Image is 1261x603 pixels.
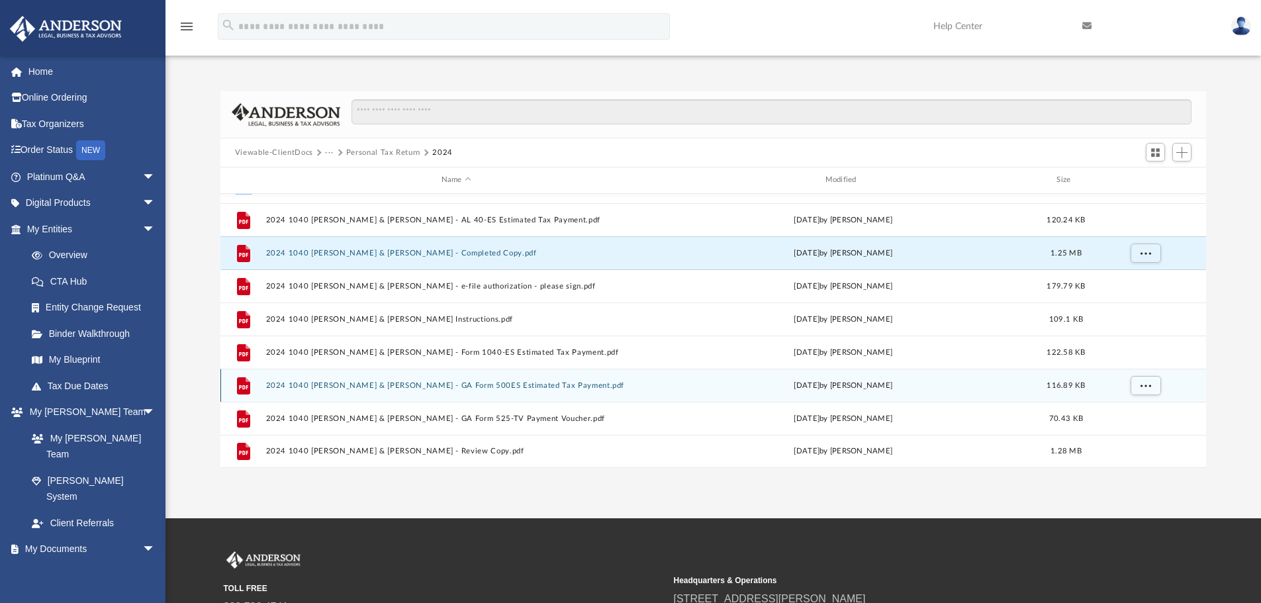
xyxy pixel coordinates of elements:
[9,137,175,164] a: Order StatusNEW
[19,268,175,295] a: CTA Hub
[653,214,1034,226] div: [DATE] by [PERSON_NAME]
[9,399,169,426] a: My [PERSON_NAME] Teamarrow_drop_down
[1047,216,1085,223] span: 120.24 KB
[653,445,1034,457] div: [DATE] by [PERSON_NAME]
[325,147,334,159] button: ···
[653,412,1034,424] div: [DATE] by [PERSON_NAME]
[653,313,1034,325] div: [DATE] by [PERSON_NAME]
[19,510,169,536] a: Client Referrals
[1098,174,1191,186] div: id
[9,536,169,563] a: My Documentsarrow_drop_down
[674,575,1115,586] small: Headquarters & Operations
[142,536,169,563] span: arrow_drop_down
[9,111,175,137] a: Tax Organizers
[142,163,169,191] span: arrow_drop_down
[265,414,647,423] button: 2024 1040 [PERSON_NAME] & [PERSON_NAME] - GA Form 525-TV Payment Voucher.pdf
[142,216,169,243] span: arrow_drop_down
[235,147,313,159] button: Viewable-ClientDocs
[221,18,236,32] i: search
[265,348,647,357] button: 2024 1040 [PERSON_NAME] & [PERSON_NAME] - Form 1040-ES Estimated Tax Payment.pdf
[1130,375,1160,395] button: More options
[179,25,195,34] a: menu
[76,140,105,160] div: NEW
[19,373,175,399] a: Tax Due Dates
[1051,447,1082,455] span: 1.28 MB
[9,163,175,190] a: Platinum Q&Aarrow_drop_down
[179,19,195,34] i: menu
[1130,243,1160,263] button: More options
[224,551,303,569] img: Anderson Advisors Platinum Portal
[432,147,453,159] button: 2024
[265,216,647,224] button: 2024 1040 [PERSON_NAME] & [PERSON_NAME] - AL 40-ES Estimated Tax Payment.pdf
[265,174,646,186] div: Name
[19,347,169,373] a: My Blueprint
[1231,17,1251,36] img: User Pic
[1047,381,1085,389] span: 116.89 KB
[351,99,1191,124] input: Search files and folders
[265,315,647,324] button: 2024 1040 [PERSON_NAME] & [PERSON_NAME] Instructions.pdf
[19,320,175,347] a: Binder Walkthrough
[19,467,169,510] a: [PERSON_NAME] System
[9,216,175,242] a: My Entitiesarrow_drop_down
[346,147,420,159] button: Personal Tax Return
[9,58,175,85] a: Home
[265,249,647,257] button: 2024 1040 [PERSON_NAME] & [PERSON_NAME] - Completed Copy.pdf
[265,282,647,291] button: 2024 1040 [PERSON_NAME] & [PERSON_NAME] - e-file authorization - please sign.pdf
[653,379,1034,391] div: [DATE] by [PERSON_NAME]
[1051,249,1082,256] span: 1.25 MB
[220,194,1207,468] div: grid
[653,280,1034,292] div: [DATE] by [PERSON_NAME]
[19,295,175,321] a: Entity Change Request
[1146,143,1166,162] button: Switch to Grid View
[1049,315,1083,322] span: 109.1 KB
[653,247,1034,259] div: [DATE] by [PERSON_NAME]
[653,346,1034,358] div: [DATE] by [PERSON_NAME]
[226,174,259,186] div: id
[265,381,647,390] button: 2024 1040 [PERSON_NAME] & [PERSON_NAME] - GA Form 500ES Estimated Tax Payment.pdf
[1047,348,1085,355] span: 122.58 KB
[142,190,169,217] span: arrow_drop_down
[1039,174,1092,186] div: Size
[19,425,162,467] a: My [PERSON_NAME] Team
[224,582,665,594] small: TOLL FREE
[142,399,169,426] span: arrow_drop_down
[652,174,1033,186] div: Modified
[265,447,647,455] button: 2024 1040 [PERSON_NAME] & [PERSON_NAME] - Review Copy.pdf
[19,242,175,269] a: Overview
[9,85,175,111] a: Online Ordering
[1047,282,1085,289] span: 179.79 KB
[1172,143,1192,162] button: Add
[6,16,126,42] img: Anderson Advisors Platinum Portal
[9,190,175,216] a: Digital Productsarrow_drop_down
[1049,414,1083,422] span: 70.43 KB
